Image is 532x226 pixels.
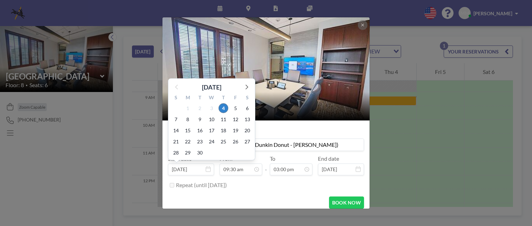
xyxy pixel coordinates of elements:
label: End date [318,155,339,162]
button: BOOK NOW [329,196,364,209]
label: To [270,155,275,162]
input: Melissa's reservation [168,139,364,151]
h2: [GEOGRAPHIC_DATA] [171,98,362,108]
span: - [265,158,267,173]
label: Repeat (until [DATE]) [176,182,227,189]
